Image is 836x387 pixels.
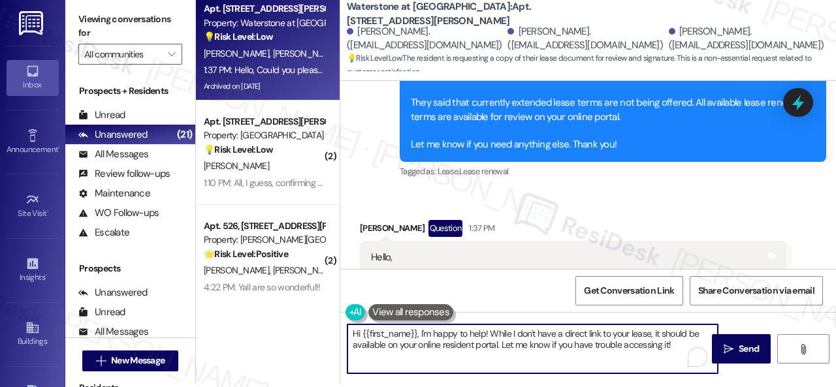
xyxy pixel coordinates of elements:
img: ResiDesk Logo [19,11,46,35]
div: Apt. 526, [STREET_ADDRESS][PERSON_NAME] [204,219,325,233]
span: Send [739,342,759,356]
div: Unread [78,305,125,319]
div: Archived on [DATE] [202,78,326,95]
div: WO Follow-ups [78,206,159,220]
span: New Message [111,354,165,367]
div: 1:37 PM [466,221,494,235]
div: Tagged as: [400,162,826,181]
div: [PERSON_NAME]. ([EMAIL_ADDRESS][DOMAIN_NAME]) [669,25,826,53]
div: [PERSON_NAME]. ([EMAIL_ADDRESS][DOMAIN_NAME]) [507,25,665,53]
a: Inbox [7,60,59,95]
a: Insights • [7,253,59,288]
i:  [96,356,106,366]
div: Property: [PERSON_NAME][GEOGRAPHIC_DATA] [204,233,325,247]
label: Viewing conversations for [78,9,182,44]
div: Apt. [STREET_ADDRESS][PERSON_NAME] [204,115,325,129]
div: 1:37 PM: Hello, Could you please provide the location (hyperlink) of the lease document for revie... [204,64,670,76]
strong: 💡 Risk Level: Low [204,144,273,155]
div: 4:22 PM: Yall are so wonderful!! [204,281,321,293]
i:  [168,49,175,59]
div: Hey, I heard back from the team. They said that currently extended lease terms are not being offe... [411,68,805,152]
strong: 💡 Risk Level: Low [204,31,273,42]
div: Unread [78,108,125,122]
div: Hello, Could you please provide the location (hyperlink) of the lease document for review and sig... [371,251,765,377]
span: • [58,143,60,152]
div: Question [428,220,463,236]
span: [PERSON_NAME] [273,48,342,59]
div: [PERSON_NAME]. ([EMAIL_ADDRESS][DOMAIN_NAME]) [347,25,504,53]
span: • [47,207,49,216]
i:  [798,344,808,354]
div: Unanswered [78,286,148,300]
div: Review follow-ups [78,167,170,181]
span: • [45,271,47,280]
div: All Messages [78,147,148,161]
div: Unanswered [78,128,148,142]
span: Lease renewal [459,166,509,177]
span: Lease , [438,166,459,177]
button: Send [712,334,771,364]
span: [PERSON_NAME] [273,264,338,276]
div: (21) [174,125,195,145]
strong: 💡 Risk Level: Low [347,53,402,63]
span: [PERSON_NAME] [204,48,273,59]
div: Prospects [65,262,195,275]
div: Property: [GEOGRAPHIC_DATA] [204,129,325,142]
span: : The resident is requesting a copy of their lease document for review and signature. This is a n... [347,52,836,80]
div: Escalate [78,226,129,240]
a: Site Visit • [7,189,59,224]
button: Get Conversation Link [575,276,683,305]
textarea: To enrich screen reader interactions, please activate Accessibility in Grammarly extension settings [347,324,718,373]
span: [PERSON_NAME] [204,160,269,172]
span: Get Conversation Link [584,284,674,298]
div: [PERSON_NAME] [360,220,786,241]
div: Maintenance [78,187,150,200]
button: Share Conversation via email [690,276,823,305]
i:  [724,344,733,354]
div: Prospects + Residents [65,84,195,98]
a: Buildings [7,317,59,352]
button: New Message [82,350,179,371]
span: [PERSON_NAME] [204,264,273,276]
div: Property: Waterstone at [GEOGRAPHIC_DATA] [204,16,325,30]
div: 1:10 PM: All, I guess, confirming you have my right phone# lol. [204,177,430,189]
div: Apt. [STREET_ADDRESS][PERSON_NAME] [204,2,325,16]
input: All communities [84,44,161,65]
span: Share Conversation via email [698,284,814,298]
div: All Messages [78,325,148,339]
strong: 🌟 Risk Level: Positive [204,248,288,260]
